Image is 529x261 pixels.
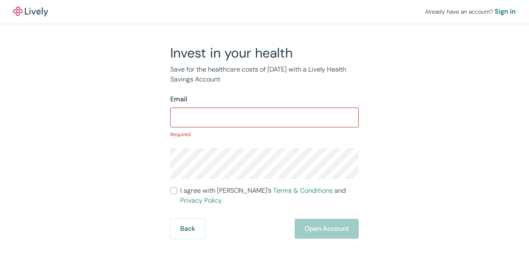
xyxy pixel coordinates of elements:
[170,94,187,104] label: Email
[170,131,359,138] p: Required
[170,45,359,61] h2: Invest in your health
[170,219,205,239] button: Back
[170,65,359,84] p: Save for the healthcare costs of [DATE] with a Lively Health Savings Account
[13,7,48,17] img: Lively
[13,7,48,17] a: LivelyLively
[180,196,222,205] a: Privacy Policy
[425,7,516,17] div: Already have an account?
[273,186,333,195] a: Terms & Conditions
[495,7,516,17] a: Sign in
[180,186,359,206] span: I agree with [PERSON_NAME]’s and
